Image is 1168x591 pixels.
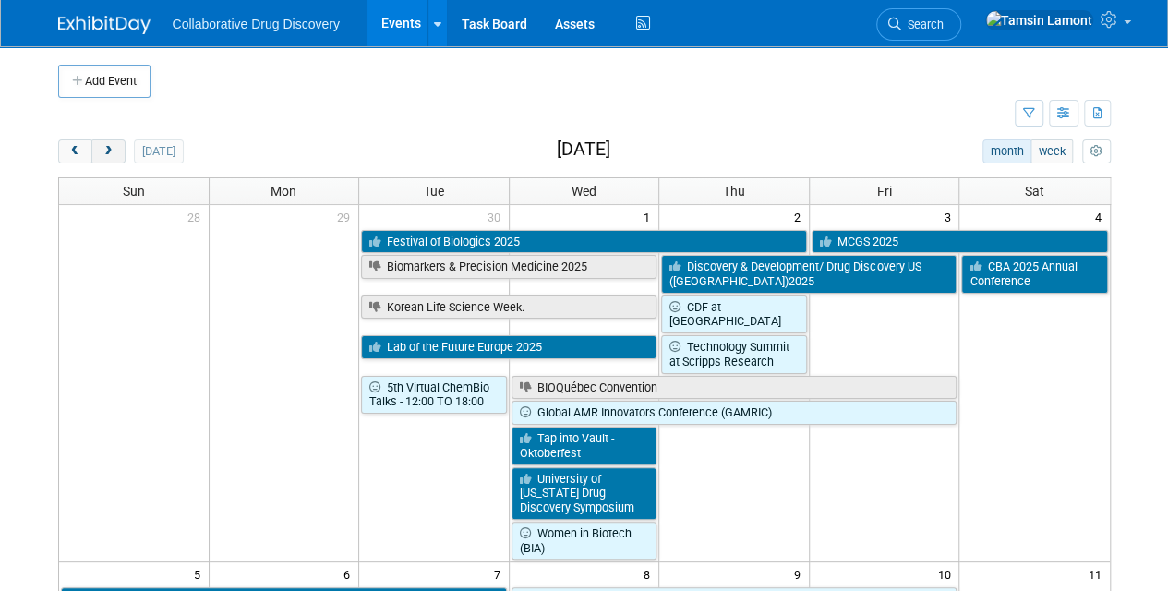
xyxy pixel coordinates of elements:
[173,17,340,31] span: Collaborative Drug Discovery
[134,139,183,163] button: [DATE]
[91,139,126,163] button: next
[642,205,658,228] span: 1
[512,522,657,560] a: Women in Biotech (BIA)
[58,16,151,34] img: ExhibitDay
[661,295,807,333] a: CDF at [GEOGRAPHIC_DATA]
[1025,184,1044,199] span: Sat
[512,427,657,464] a: Tap into Vault - Oktoberfest
[661,255,957,293] a: Discovery & Development/ Drug Discovery US ([GEOGRAPHIC_DATA])2025
[935,562,958,585] span: 10
[58,65,151,98] button: Add Event
[342,562,358,585] span: 6
[812,230,1108,254] a: MCGS 2025
[942,205,958,228] span: 3
[361,295,656,320] a: Korean Life Science Week.
[192,562,209,585] span: 5
[512,401,957,425] a: Global AMR Innovators Conference (GAMRIC)
[1087,562,1110,585] span: 11
[792,205,809,228] span: 2
[985,10,1093,30] img: Tamsin Lamont
[512,376,957,400] a: BIOQuébec Convention
[361,335,656,359] a: Lab of the Future Europe 2025
[877,184,892,199] span: Fri
[876,8,961,41] a: Search
[661,335,807,373] a: Technology Summit at Scripps Research
[361,255,656,279] a: Biomarkers & Precision Medicine 2025
[792,562,809,585] span: 9
[901,18,944,31] span: Search
[1082,139,1110,163] button: myCustomButton
[486,205,509,228] span: 30
[1093,205,1110,228] span: 4
[572,184,596,199] span: Wed
[335,205,358,228] span: 29
[1090,146,1102,158] i: Personalize Calendar
[492,562,509,585] span: 7
[186,205,209,228] span: 28
[361,230,807,254] a: Festival of Biologics 2025
[556,139,609,160] h2: [DATE]
[723,184,745,199] span: Thu
[1030,139,1073,163] button: week
[642,562,658,585] span: 8
[123,184,145,199] span: Sun
[58,139,92,163] button: prev
[271,184,296,199] span: Mon
[961,255,1107,293] a: CBA 2025 Annual Conference
[361,376,507,414] a: 5th Virtual ChemBio Talks - 12:00 TO 18:00
[424,184,444,199] span: Tue
[982,139,1031,163] button: month
[512,467,657,520] a: University of [US_STATE] Drug Discovery Symposium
